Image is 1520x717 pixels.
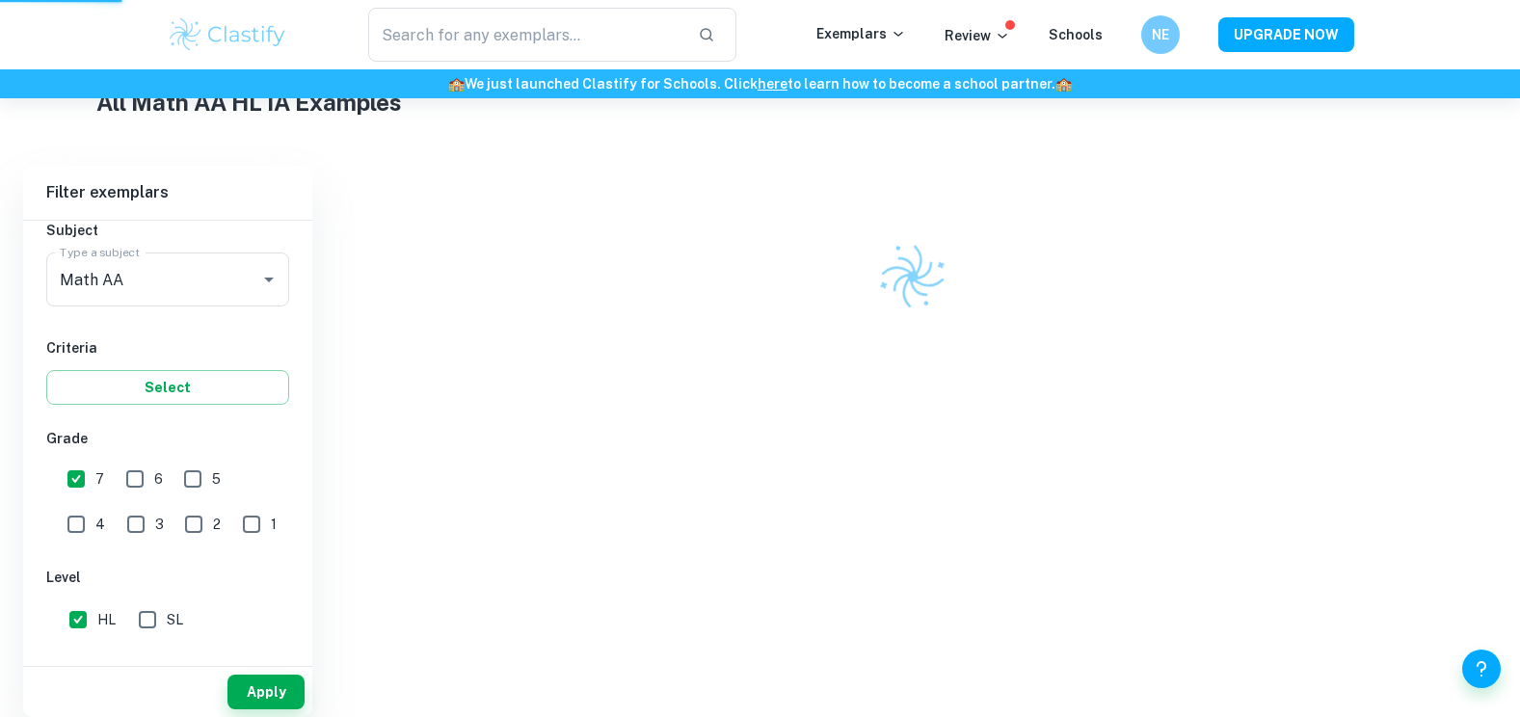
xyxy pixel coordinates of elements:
[167,609,183,630] span: SL
[212,468,221,490] span: 5
[868,233,956,321] img: Clastify logo
[154,468,163,490] span: 6
[1218,17,1354,52] button: UPGRADE NOW
[758,76,787,92] a: here
[155,514,164,535] span: 3
[213,514,221,535] span: 2
[46,220,289,241] h6: Subject
[1149,24,1171,45] h6: NE
[96,85,1423,119] h1: All Math AA HL IA Examples
[368,8,683,62] input: Search for any exemplars...
[167,15,289,54] img: Clastify logo
[1055,76,1072,92] span: 🏫
[271,514,277,535] span: 1
[46,567,289,588] h6: Level
[255,266,282,293] button: Open
[1141,15,1180,54] button: NE
[227,675,305,709] button: Apply
[60,244,140,260] label: Type a subject
[95,468,104,490] span: 7
[46,370,289,405] button: Select
[1462,650,1501,688] button: Help and Feedback
[4,73,1516,94] h6: We just launched Clastify for Schools. Click to learn how to become a school partner.
[23,166,312,220] h6: Filter exemplars
[97,609,116,630] span: HL
[46,337,289,358] h6: Criteria
[1049,27,1103,42] a: Schools
[448,76,465,92] span: 🏫
[945,25,1010,46] p: Review
[46,428,289,449] h6: Grade
[816,23,906,44] p: Exemplars
[95,514,105,535] span: 4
